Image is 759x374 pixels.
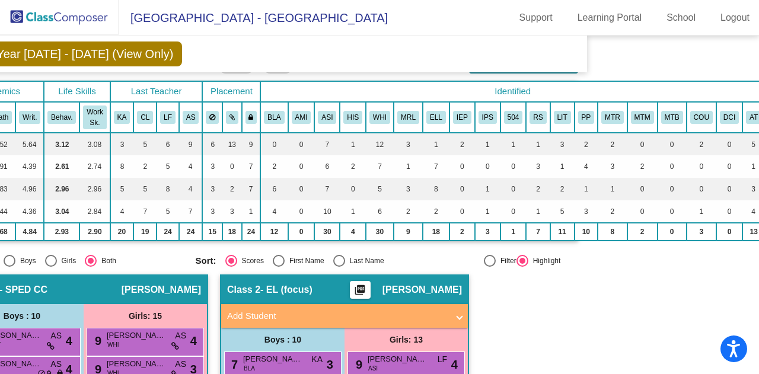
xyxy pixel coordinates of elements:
[345,328,468,351] div: Girls: 13
[394,200,423,223] td: 2
[658,223,687,241] td: 0
[598,102,627,133] th: MTSS Plan for Reading
[260,223,288,241] td: 12
[314,178,340,200] td: 7
[179,155,203,178] td: 4
[526,155,550,178] td: 3
[687,102,716,133] th: Counseling Services - Small Group, etc.
[575,223,598,241] td: 10
[202,155,222,178] td: 3
[627,178,658,200] td: 0
[687,155,716,178] td: 0
[369,111,390,124] button: WHI
[133,133,157,155] td: 5
[453,111,471,124] button: IEP
[242,155,261,178] td: 7
[83,106,106,129] button: Work Sk.
[353,284,367,301] mat-icon: picture_as_pdf
[496,255,516,266] div: Filter
[66,332,72,350] span: 4
[449,102,475,133] th: Individualized Education Plan-Academic or Behavior
[107,340,119,349] span: WHI
[438,353,447,366] span: LF
[179,102,203,133] th: Abbigail Shelton
[44,178,79,200] td: 2.96
[711,8,759,27] a: Logout
[314,200,340,223] td: 10
[449,223,475,241] td: 2
[79,200,110,223] td: 2.84
[510,8,562,27] a: Support
[44,81,110,102] th: Life Skills
[79,155,110,178] td: 2.74
[449,200,475,223] td: 0
[110,200,134,223] td: 4
[554,111,571,124] button: LIT
[79,133,110,155] td: 3.08
[526,223,550,241] td: 7
[627,223,658,241] td: 2
[423,223,449,241] td: 18
[242,223,261,241] td: 24
[550,133,575,155] td: 3
[550,178,575,200] td: 2
[157,178,179,200] td: 8
[110,81,203,102] th: Last Teacher
[528,255,561,266] div: Highlight
[79,223,110,241] td: 2.90
[137,111,153,124] button: CL
[179,178,203,200] td: 4
[394,155,423,178] td: 1
[366,178,394,200] td: 5
[107,358,166,370] span: [PERSON_NAME]
[133,200,157,223] td: 7
[92,334,101,347] span: 9
[658,200,687,223] td: 0
[179,200,203,223] td: 7
[133,178,157,200] td: 5
[222,223,242,241] td: 18
[133,223,157,241] td: 19
[157,155,179,178] td: 5
[260,200,288,223] td: 4
[575,200,598,223] td: 3
[449,155,475,178] td: 0
[110,223,134,241] td: 20
[133,155,157,178] td: 2
[716,102,742,133] th: Differentiated Curriculum Instruction (via Gifted Services Office)-Explain in notes
[366,223,394,241] td: 30
[394,178,423,200] td: 3
[627,102,658,133] th: MTSS Plan for Math
[530,111,546,124] button: RS
[44,133,79,155] td: 3.12
[288,133,315,155] td: 0
[327,356,333,373] span: 3
[500,102,527,133] th: 504 Plan
[84,304,207,328] div: Girls: 15
[475,133,500,155] td: 1
[119,8,388,27] span: [GEOGRAPHIC_DATA] - [GEOGRAPHIC_DATA]
[394,223,423,241] td: 9
[196,255,414,267] mat-radio-group: Select an option
[15,255,36,266] div: Boys
[179,133,203,155] td: 9
[550,223,575,241] td: 11
[175,330,186,342] span: AS
[44,223,79,241] td: 2.93
[451,356,458,373] span: 4
[314,133,340,155] td: 7
[366,155,394,178] td: 7
[350,281,371,299] button: Print Students Details
[716,178,742,200] td: 0
[657,8,705,27] a: School
[368,364,378,373] span: ASI
[202,133,222,155] td: 6
[340,133,366,155] td: 1
[575,133,598,155] td: 2
[526,133,550,155] td: 1
[687,178,716,200] td: 0
[107,330,166,341] span: [PERSON_NAME]
[526,102,550,133] th: Reading Specialist Intervention
[368,353,427,365] span: [PERSON_NAME]
[716,155,742,178] td: 0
